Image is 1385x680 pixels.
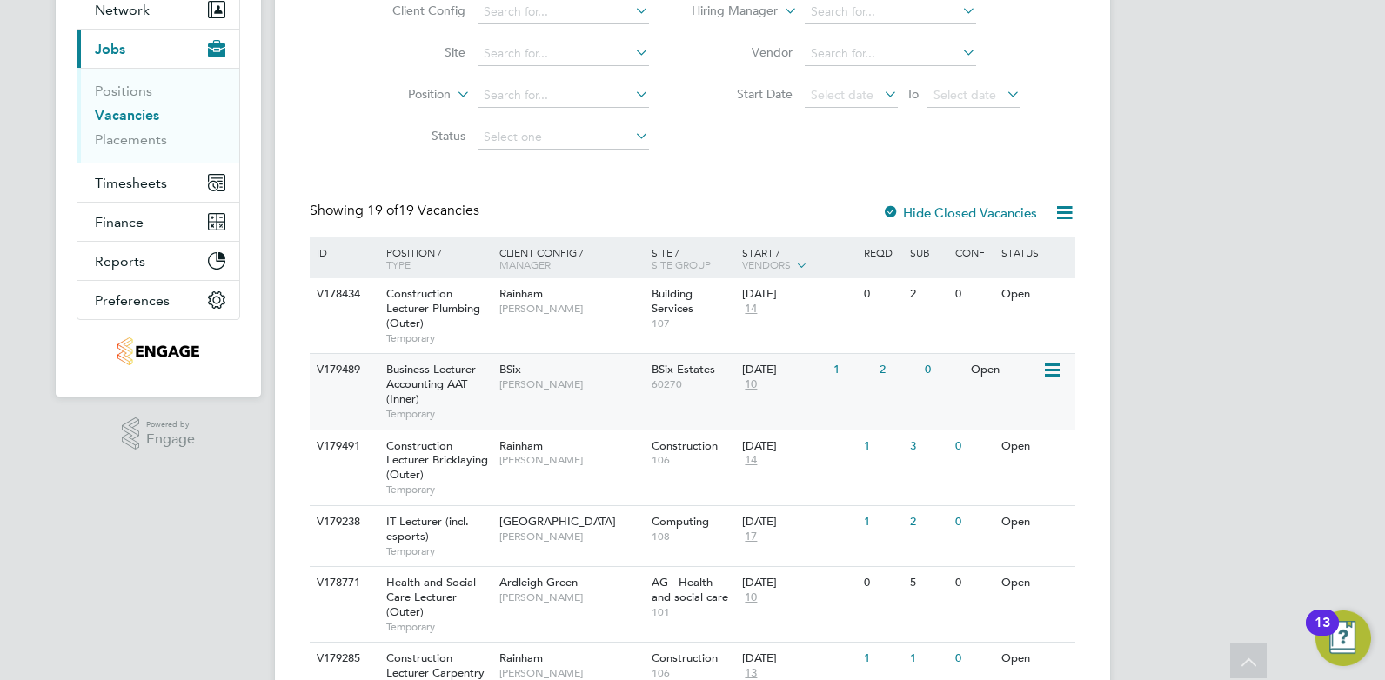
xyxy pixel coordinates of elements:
[95,214,144,230] span: Finance
[499,438,543,453] span: Rainham
[742,530,759,544] span: 17
[95,107,159,123] a: Vacancies
[499,650,543,665] span: Rainham
[875,354,920,386] div: 2
[386,438,488,483] span: Construction Lecturer Bricklaying (Outer)
[77,30,239,68] button: Jobs
[951,237,996,267] div: Conf
[95,292,170,309] span: Preferences
[95,41,125,57] span: Jobs
[652,438,718,453] span: Construction
[920,354,966,386] div: 0
[312,354,373,386] div: V179489
[386,362,476,406] span: Business Lecturer Accounting AAT (Inner)
[906,430,951,463] div: 3
[365,128,465,143] label: Status
[967,354,1042,386] div: Open
[742,651,855,666] div: [DATE]
[478,83,649,108] input: Search for...
[652,530,734,543] span: 108
[499,286,543,301] span: Rainham
[95,2,150,18] span: Network
[805,42,976,66] input: Search for...
[77,68,239,163] div: Jobs
[77,242,239,280] button: Reports
[146,432,195,447] span: Engage
[1315,623,1330,645] div: 13
[647,237,739,279] div: Site /
[386,514,469,543] span: IT Lecturer (incl. esports)
[742,287,855,302] div: [DATE]
[478,42,649,66] input: Search for...
[997,237,1073,267] div: Status
[499,666,643,680] span: [PERSON_NAME]
[738,237,860,281] div: Start /
[692,86,793,102] label: Start Date
[495,237,647,279] div: Client Config /
[499,514,616,529] span: [GEOGRAPHIC_DATA]
[499,453,643,467] span: [PERSON_NAME]
[312,567,373,599] div: V178771
[692,44,793,60] label: Vendor
[146,417,195,432] span: Powered by
[351,86,451,103] label: Position
[951,278,996,310] div: 0
[742,453,759,468] span: 14
[951,643,996,675] div: 0
[95,175,167,191] span: Timesheets
[77,281,239,319] button: Preferences
[901,83,924,105] span: To
[386,331,491,345] span: Temporary
[997,430,1073,463] div: Open
[997,278,1073,310] div: Open
[933,87,996,103] span: Select date
[499,530,643,543] span: [PERSON_NAME]
[997,506,1073,538] div: Open
[906,643,951,675] div: 1
[117,337,198,365] img: jjfox-logo-retina.png
[499,575,578,590] span: Ardleigh Green
[312,506,373,538] div: V179238
[742,363,825,377] div: [DATE]
[652,650,718,665] span: Construction
[312,237,373,267] div: ID
[860,643,905,675] div: 1
[386,407,491,421] span: Temporary
[652,575,728,604] span: AG - Health and social care
[742,257,791,271] span: Vendors
[742,377,759,392] span: 10
[652,666,734,680] span: 106
[652,257,711,271] span: Site Group
[77,163,239,202] button: Timesheets
[997,567,1073,599] div: Open
[310,202,483,220] div: Showing
[386,483,491,497] span: Temporary
[742,302,759,317] span: 14
[742,576,855,590] div: [DATE]
[367,202,398,219] span: 19 of
[906,567,951,599] div: 5
[499,302,643,316] span: [PERSON_NAME]
[386,286,480,330] span: Construction Lecturer Plumbing (Outer)
[386,544,491,558] span: Temporary
[951,506,996,538] div: 0
[860,506,905,538] div: 1
[742,515,855,530] div: [DATE]
[906,506,951,538] div: 2
[367,202,479,219] span: 19 Vacancies
[652,377,734,391] span: 60270
[652,514,709,529] span: Computing
[652,317,734,330] span: 107
[652,605,734,619] span: 101
[386,575,476,619] span: Health and Social Care Lecturer (Outer)
[499,257,551,271] span: Manager
[312,278,373,310] div: V178434
[860,278,905,310] div: 0
[951,430,996,463] div: 0
[652,453,734,467] span: 106
[742,439,855,454] div: [DATE]
[122,417,196,450] a: Powered byEngage
[365,3,465,18] label: Client Config
[478,125,649,150] input: Select one
[499,377,643,391] span: [PERSON_NAME]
